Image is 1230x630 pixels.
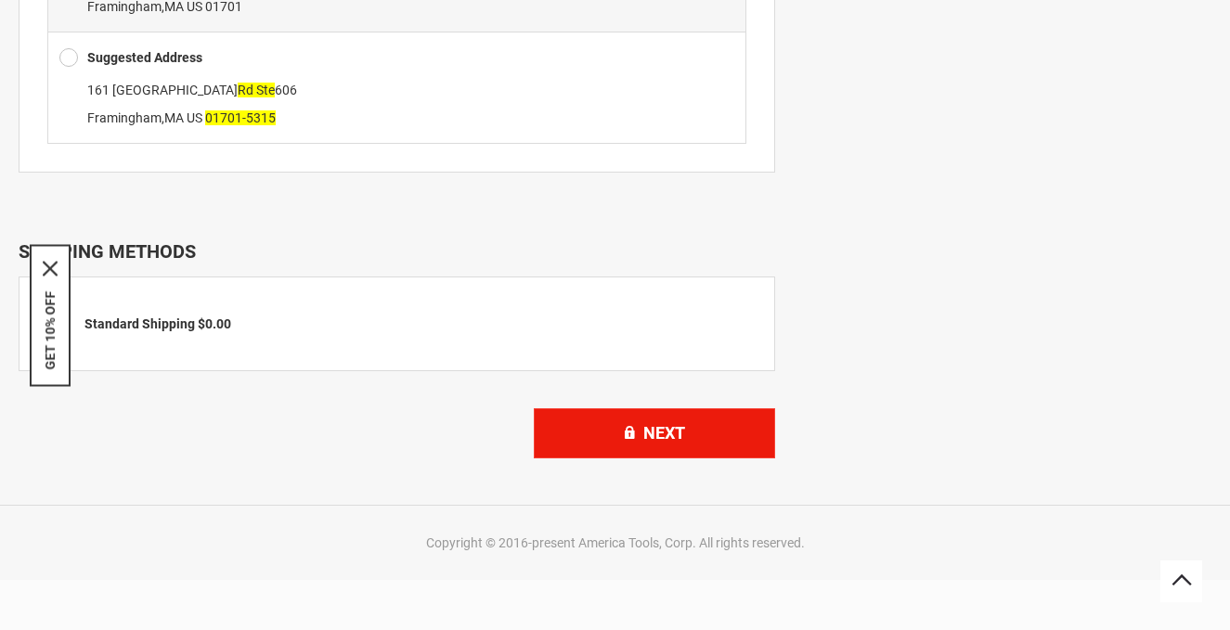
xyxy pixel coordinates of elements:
[187,110,202,125] span: US
[19,240,775,263] div: Shipping Methods
[534,408,775,458] button: Next
[42,534,1188,552] div: Copyright © 2016-present America Tools, Corp. All rights reserved.
[238,83,275,97] span: Rd Ste
[164,110,184,125] span: MA
[43,261,58,276] svg: close icon
[87,50,202,65] b: Suggested Address
[59,76,734,132] div: ,
[43,261,58,276] button: Close
[87,110,162,125] span: Framingham
[198,316,231,331] span: $0.00
[84,316,195,331] span: Standard Shipping
[643,423,685,443] span: Next
[43,290,58,369] button: GET 10% OFF
[205,110,276,125] span: 01701-5315
[87,83,297,97] span: 161 [GEOGRAPHIC_DATA] 606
